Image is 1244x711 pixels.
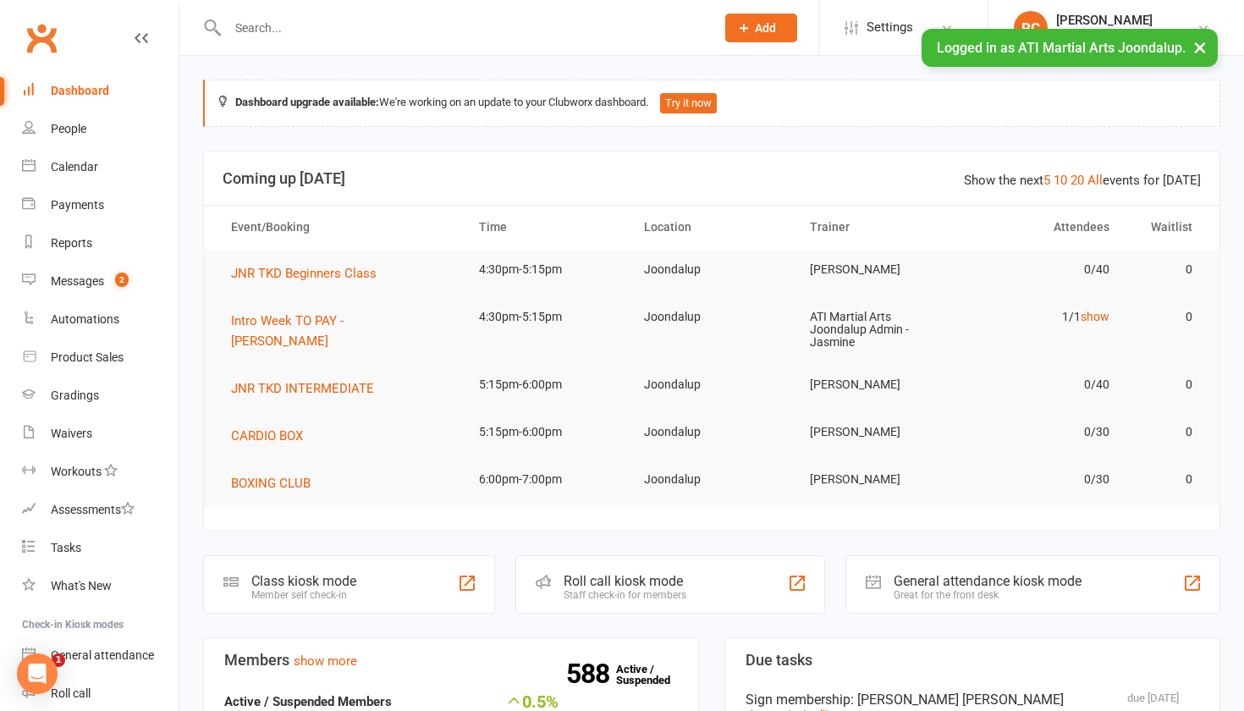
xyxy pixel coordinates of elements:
div: Reports [51,236,92,250]
h3: Due tasks [746,652,1199,669]
div: Class kiosk mode [251,573,356,589]
div: We're working on an update to your Clubworx dashboard. [203,80,1220,127]
div: Product Sales [51,350,124,364]
td: 0 [1125,297,1208,337]
div: [PERSON_NAME] [1056,13,1197,28]
th: Event/Booking [216,206,464,249]
button: JNR TKD Beginners Class [231,263,388,284]
span: JNR TKD Beginners Class [231,266,377,281]
div: Calendar [51,160,98,174]
strong: 588 [566,661,616,686]
button: Try it now [660,93,717,113]
td: [PERSON_NAME] [795,460,960,499]
h3: Members [224,652,678,669]
td: 6:00pm-7:00pm [464,460,629,499]
span: 1 [52,653,65,667]
div: Roll call kiosk mode [564,573,686,589]
td: Joondalup [629,365,794,405]
span: BOXING CLUB [231,476,311,491]
th: Attendees [960,206,1125,249]
div: People [51,122,86,135]
div: Great for the front desk [894,589,1082,601]
a: 588Active / Suspended [616,651,691,698]
div: Workouts [51,465,102,478]
div: Gradings [51,389,99,402]
td: 0/40 [960,365,1125,405]
span: : [PERSON_NAME] [PERSON_NAME] [850,692,1064,708]
input: Search... [223,16,703,40]
div: Tasks [51,541,81,554]
th: Time [464,206,629,249]
a: People [22,110,179,148]
td: 0 [1125,365,1208,405]
td: 0 [1125,460,1208,499]
button: × [1185,29,1215,65]
td: [PERSON_NAME] [795,365,960,405]
td: ATI Martial Arts Joondalup Admin - Jasmine [795,297,960,363]
div: Waivers [51,427,92,440]
a: Product Sales [22,339,179,377]
div: ATI Martial Arts Joondalup [1056,28,1197,43]
th: Location [629,206,794,249]
button: BOXING CLUB [231,473,322,493]
div: Automations [51,312,119,326]
a: show [1081,310,1109,323]
button: Intro Week TO PAY - [PERSON_NAME] [231,311,449,351]
a: Gradings [22,377,179,415]
div: Open Intercom Messenger [17,653,58,694]
a: 20 [1071,173,1084,188]
span: CARDIO BOX [231,428,303,444]
a: Dashboard [22,72,179,110]
div: General attendance [51,648,154,662]
div: Payments [51,198,104,212]
td: 0/30 [960,460,1125,499]
a: Clubworx [20,17,63,59]
a: What's New [22,567,179,605]
div: General attendance kiosk mode [894,573,1082,589]
span: JNR TKD INTERMEDIATE [231,381,374,396]
a: 5 [1043,173,1050,188]
div: RC [1014,11,1048,45]
td: Joondalup [629,460,794,499]
a: General attendance kiosk mode [22,637,179,675]
button: Add [725,14,797,42]
td: 0/40 [960,250,1125,289]
th: Trainer [795,206,960,249]
th: Waitlist [1125,206,1208,249]
td: Joondalup [629,297,794,337]
div: Show the next events for [DATE] [964,170,1201,190]
strong: Active / Suspended Members [224,694,392,709]
td: 0 [1125,412,1208,452]
h3: Coming up [DATE] [223,170,1201,187]
div: Dashboard [51,84,109,97]
div: Staff check-in for members [564,589,686,601]
div: Roll call [51,686,91,700]
a: Assessments [22,491,179,529]
div: Messages [51,274,104,288]
td: 4:30pm-5:15pm [464,250,629,289]
a: Workouts [22,453,179,491]
span: 2 [115,273,129,287]
a: Reports [22,224,179,262]
td: 5:15pm-6:00pm [464,412,629,452]
a: Automations [22,300,179,339]
td: 0/30 [960,412,1125,452]
button: JNR TKD INTERMEDIATE [231,378,386,399]
td: Joondalup [629,412,794,452]
td: [PERSON_NAME] [795,250,960,289]
a: All [1087,173,1103,188]
td: Joondalup [629,250,794,289]
a: Messages 2 [22,262,179,300]
span: Add [755,21,776,35]
div: Assessments [51,503,135,516]
a: show more [294,653,357,669]
span: Logged in as ATI Martial Arts Joondalup. [937,40,1186,56]
a: Calendar [22,148,179,186]
span: Intro Week TO PAY - [PERSON_NAME] [231,313,344,349]
td: 0 [1125,250,1208,289]
a: Waivers [22,415,179,453]
td: 1/1 [960,297,1125,337]
div: What's New [51,579,112,592]
div: Member self check-in [251,589,356,601]
div: Sign membership [746,692,1199,708]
